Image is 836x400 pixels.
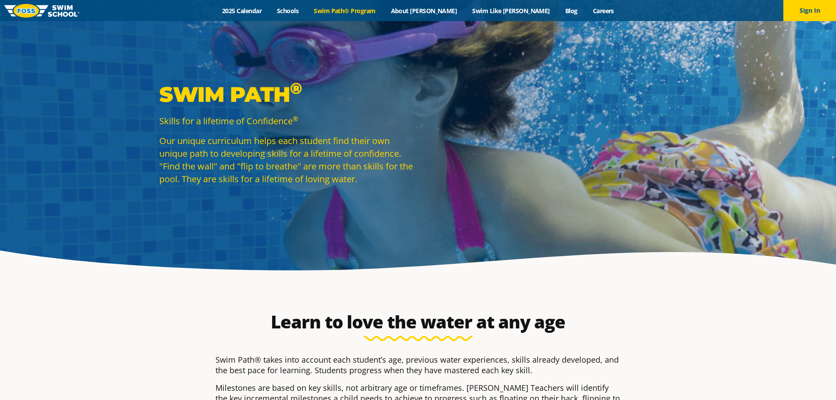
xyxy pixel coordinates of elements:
[557,7,585,15] a: Blog
[211,311,625,332] h2: Learn to love the water at any age
[215,7,269,15] a: 2025 Calendar
[465,7,558,15] a: Swim Like [PERSON_NAME]
[306,7,383,15] a: Swim Path® Program
[269,7,306,15] a: Schools
[290,79,302,98] sup: ®
[4,4,79,18] img: FOSS Swim School Logo
[585,7,621,15] a: Careers
[215,354,621,375] p: Swim Path® takes into account each student’s age, previous water experiences, skills already deve...
[383,7,465,15] a: About [PERSON_NAME]
[159,115,414,127] p: Skills for a lifetime of Confidence
[293,114,298,123] sup: ®
[159,134,414,185] p: Our unique curriculum helps each student find their own unique path to developing skills for a li...
[159,81,414,108] p: Swim Path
